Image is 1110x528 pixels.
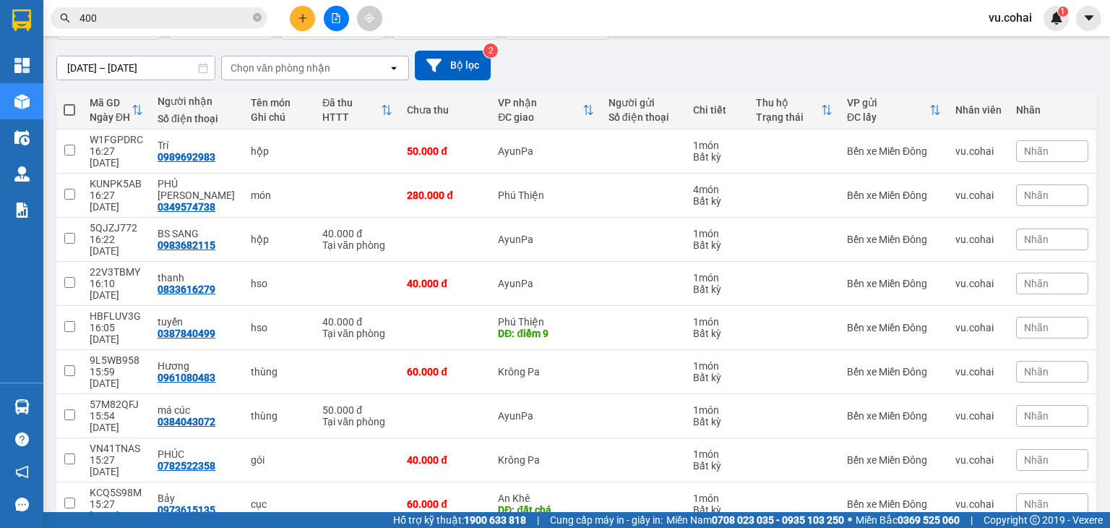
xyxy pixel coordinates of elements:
div: 0384043072 [158,416,215,427]
span: aim [364,13,374,23]
span: search [60,13,70,23]
input: Tìm tên, số ĐT hoặc mã đơn [79,10,250,26]
div: 16:27 [DATE] [90,145,143,169]
img: warehouse-icon [14,399,30,414]
div: Số điện thoại [158,113,236,124]
div: Chọn văn phòng nhận [231,61,330,75]
div: ĐC lấy [847,111,929,123]
div: thanh [158,272,236,284]
input: Select a date range. [57,56,215,80]
div: tuyến [158,316,236,328]
span: Nhãn [1024,234,1049,245]
div: Bến xe Miền Đông [847,145,941,157]
div: 50.000 đ [322,404,392,416]
div: má cúc [158,404,236,416]
div: 280.000 đ [407,190,483,201]
span: Nhãn [1024,366,1049,378]
div: AyunPa [498,234,594,245]
span: [DATE] 15:28 [129,39,182,50]
div: hộp [251,145,308,157]
div: AyunPa [498,410,594,422]
div: Bến xe Miền Đông [847,454,941,466]
button: caret-down [1076,6,1101,31]
div: Trạng thái [756,111,821,123]
div: W1FGPDRC [90,134,143,145]
div: Ngày ĐH [90,111,132,123]
div: 1 món [693,493,741,504]
img: solution-icon [14,203,30,218]
span: plus [298,13,308,23]
div: Bến xe Miền Đông [847,278,941,289]
div: Bảy [158,493,236,504]
div: vu.cohai [955,410,1002,422]
strong: 0369 525 060 [898,514,960,526]
div: 40.000 đ [407,454,483,466]
span: notification [15,465,29,479]
div: 15:27 [DATE] [90,454,143,477]
strong: 0708 023 035 - 0935 103 250 [712,514,844,526]
button: file-add [324,6,349,31]
th: Toggle SortBy [82,91,150,129]
div: 0833616279 [158,284,215,295]
div: 40.000 đ [407,278,483,289]
div: cục [251,498,308,510]
div: ĐC giao [498,111,582,123]
div: Bất kỳ [693,284,741,295]
div: Nhân viên [955,104,1002,116]
div: 57M82QFJ [90,399,143,410]
div: Bến xe Miền Đông [847,190,941,201]
th: Toggle SortBy [840,91,948,129]
div: 40.000 đ [322,316,392,328]
div: 16:22 [DATE] [90,234,143,257]
div: VP gửi [847,97,929,108]
span: Nhãn [1024,278,1049,289]
div: 0989692983 [158,151,215,163]
div: 16:27 [DATE] [90,190,143,213]
span: Nhãn [1024,498,1049,510]
div: Bến xe Miền Đông [847,498,941,510]
div: Tại văn phòng [322,416,392,427]
div: vu.cohai [955,278,1002,289]
button: Bộ lọc [415,51,491,80]
h2: 8GAS5DIH [7,45,79,67]
img: dashboard-icon [14,58,30,73]
div: DĐ: đất chá [498,504,594,516]
div: Bất kỳ [693,151,741,163]
div: Đã thu [322,97,381,108]
div: Hương [158,360,236,372]
div: thùng [251,366,308,378]
img: logo-vxr [12,9,31,31]
div: 15:27 [DATE] [90,498,143,521]
div: 0961080483 [158,372,215,383]
div: 60.000 đ [407,498,483,510]
div: Người gửi [608,97,679,108]
div: 0782522358 [158,460,215,472]
span: Nhãn [1024,322,1049,333]
div: Bến xe Miền Đông [847,322,941,333]
div: Bất kỳ [693,372,741,383]
div: vu.cohai [955,234,1002,245]
div: 60.000 đ [407,366,483,378]
div: 0973615135 [158,504,215,516]
div: 40.000 đ [322,228,392,239]
div: Bến xe Miền Đông [847,366,941,378]
span: Gửi: [129,55,157,72]
div: PHÚ Anh Đào [158,178,236,201]
div: Tại văn phòng [322,239,392,251]
div: thùng [251,410,308,422]
th: Toggle SortBy [315,91,400,129]
div: 16:10 [DATE] [90,278,143,301]
img: warehouse-icon [14,94,30,109]
div: vu.cohai [955,454,1002,466]
div: 1 món [693,272,741,284]
div: Số điện thoại [608,111,679,123]
div: 15:54 [DATE] [90,410,143,433]
span: file-add [331,13,341,23]
span: 1 [1060,7,1065,17]
span: close-circle [253,13,262,22]
div: Chi tiết [693,104,741,116]
div: vu.cohai [955,498,1002,510]
span: THUNG [129,100,202,125]
div: Chưa thu [407,104,483,116]
span: Hỗ trợ kỹ thuật: [393,512,526,528]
